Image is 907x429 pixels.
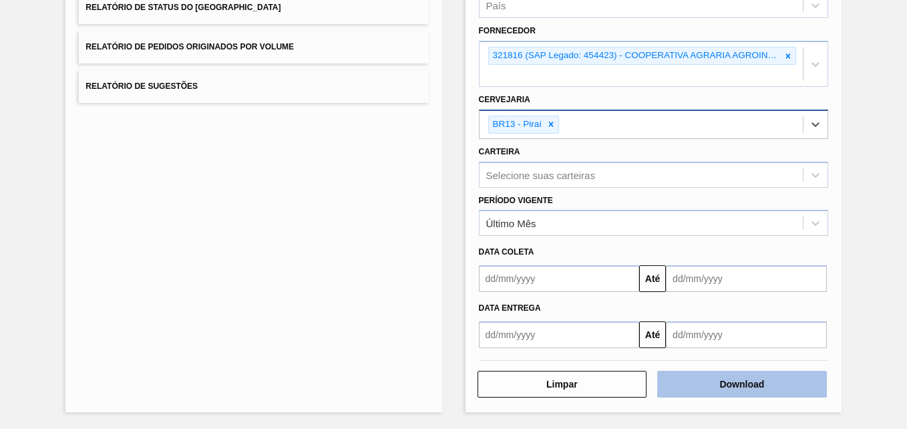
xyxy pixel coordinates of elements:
button: Até [639,265,666,292]
input: dd/mm/yyyy [479,321,640,348]
button: Até [639,321,666,348]
span: Relatório de Sugestões [85,82,198,91]
span: Relatório de Pedidos Originados por Volume [85,42,294,51]
button: Relatório de Pedidos Originados por Volume [79,31,428,63]
div: BR13 - Piraí [489,116,544,133]
button: Download [657,371,827,398]
label: Fornecedor [479,26,536,35]
button: Relatório de Sugestões [79,70,428,103]
label: Carteira [479,147,520,156]
input: dd/mm/yyyy [479,265,640,292]
span: Data coleta [479,247,534,257]
span: Data entrega [479,303,541,313]
div: 321816 (SAP Legado: 454423) - COOPERATIVA AGRARIA AGROINDUSTRIAL [489,47,781,64]
input: dd/mm/yyyy [666,321,827,348]
input: dd/mm/yyyy [666,265,827,292]
label: Período Vigente [479,196,553,205]
div: Selecione suas carteiras [486,169,595,180]
span: Relatório de Status do [GEOGRAPHIC_DATA] [85,3,281,12]
button: Limpar [478,371,647,398]
label: Cervejaria [479,95,530,104]
div: Último Mês [486,218,536,229]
